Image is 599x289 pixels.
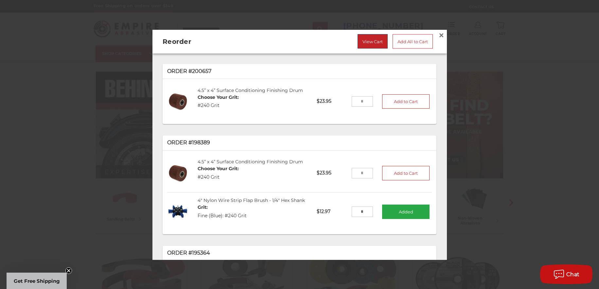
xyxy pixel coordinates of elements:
img: 4 [167,201,188,222]
dd: #240 Grit [198,102,239,109]
p: $12.97 [312,204,352,220]
div: Get Free ShippingClose teaser [7,273,67,289]
span: × [438,28,444,41]
p: Order #198389 [167,139,432,147]
dd: #240 Grit [198,174,239,181]
p: $23.95 [312,165,352,181]
a: 4.5” x 4” Surface Conditioning Finishing Drum [198,159,303,165]
button: Add to Cart [382,94,430,108]
dt: Choose Your Grit: [198,94,239,100]
a: 4" Nylon Wire Strip Flap Brush - 1/4" Hex Shank [198,197,305,203]
p: $23.95 [312,93,352,109]
a: View Cart [358,34,388,48]
span: Chat [566,271,580,278]
p: Order #195364 [167,249,432,257]
dt: Grit: [198,204,247,211]
span: Get Free Shipping [14,278,60,284]
button: Chat [540,264,592,284]
h2: Reorder [163,36,271,46]
a: Close [436,30,447,40]
p: Order #200657 [167,67,432,75]
img: 4.5” x 4” Surface Conditioning Finishing Drum [167,91,188,112]
a: Add All to Cart [393,34,433,48]
dt: Choose Your Grit: [198,165,239,172]
dd: Fine (Blue): #240 Grit [198,212,247,219]
a: 4.5” x 4” Surface Conditioning Finishing Drum [198,87,303,93]
img: 4.5” x 4” Surface Conditioning Finishing Drum [167,162,188,184]
button: Add to Cart [382,166,430,180]
button: Added [382,204,430,219]
button: Close teaser [65,267,72,274]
